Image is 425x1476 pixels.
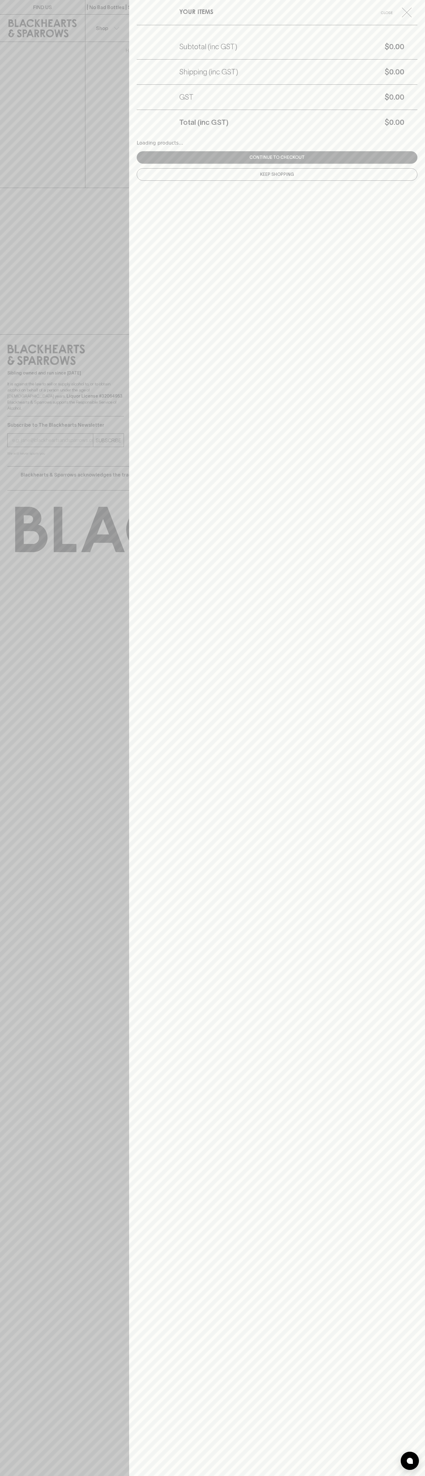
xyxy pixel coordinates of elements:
[137,139,417,147] div: Loading products...
[179,67,238,77] h5: Shipping (inc GST)
[179,42,237,52] h5: Subtotal (inc GST)
[137,168,417,181] button: Keep Shopping
[407,1458,413,1464] img: bubble-icon
[194,92,404,102] h5: $0.00
[228,118,404,127] h5: $0.00
[238,67,404,77] h5: $0.00
[237,42,404,52] h5: $0.00
[374,9,399,16] span: Close
[179,8,213,17] h6: YOUR ITEMS
[179,92,194,102] h5: GST
[374,8,416,17] button: Close
[179,118,228,127] h5: Total (inc GST)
